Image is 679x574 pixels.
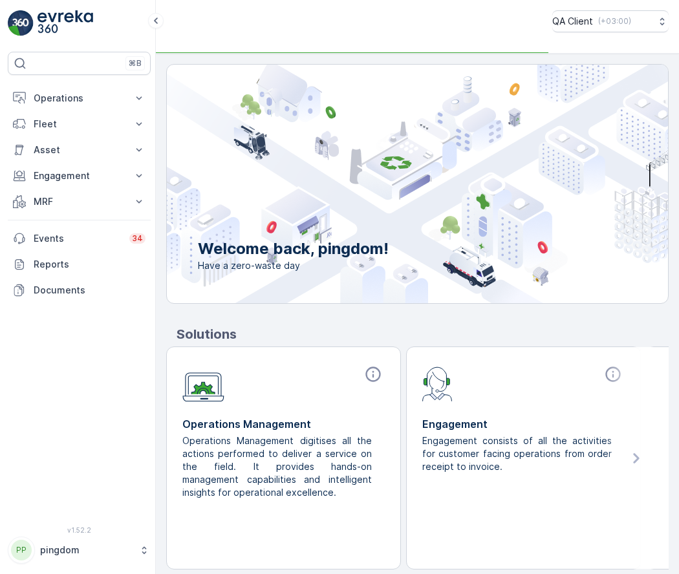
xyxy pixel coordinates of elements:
button: MRF [8,189,151,215]
img: module-icon [182,365,224,402]
p: Engagement consists of all the activities for customer facing operations from order receipt to in... [422,434,614,473]
p: MRF [34,195,125,208]
button: QA Client(+03:00) [552,10,669,32]
a: Documents [8,277,151,303]
p: Welcome back, pingdom! [198,239,389,259]
button: PPpingdom [8,537,151,564]
p: Operations Management digitises all the actions performed to deliver a service on the field. It p... [182,434,374,499]
img: city illustration [109,65,668,303]
button: Fleet [8,111,151,137]
p: Documents [34,284,145,297]
p: QA Client [552,15,593,28]
p: Solutions [177,324,669,344]
p: Engagement [422,416,625,432]
p: ( +03:00 ) [598,16,631,27]
p: Operations [34,92,125,105]
img: logo_light-DOdMpM7g.png [38,10,93,36]
p: Operations Management [182,416,385,432]
button: Engagement [8,163,151,189]
p: Asset [34,143,125,156]
span: Have a zero-waste day [198,259,389,272]
p: Fleet [34,118,125,131]
p: Events [34,232,122,245]
span: v 1.52.2 [8,526,151,534]
p: Reports [34,258,145,271]
button: Operations [8,85,151,111]
img: logo [8,10,34,36]
a: Events34 [8,226,151,251]
img: module-icon [422,365,453,401]
button: Asset [8,137,151,163]
p: ⌘B [129,58,142,69]
div: PP [11,540,32,560]
p: Engagement [34,169,125,182]
p: pingdom [40,544,133,557]
p: 34 [132,233,143,244]
a: Reports [8,251,151,277]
